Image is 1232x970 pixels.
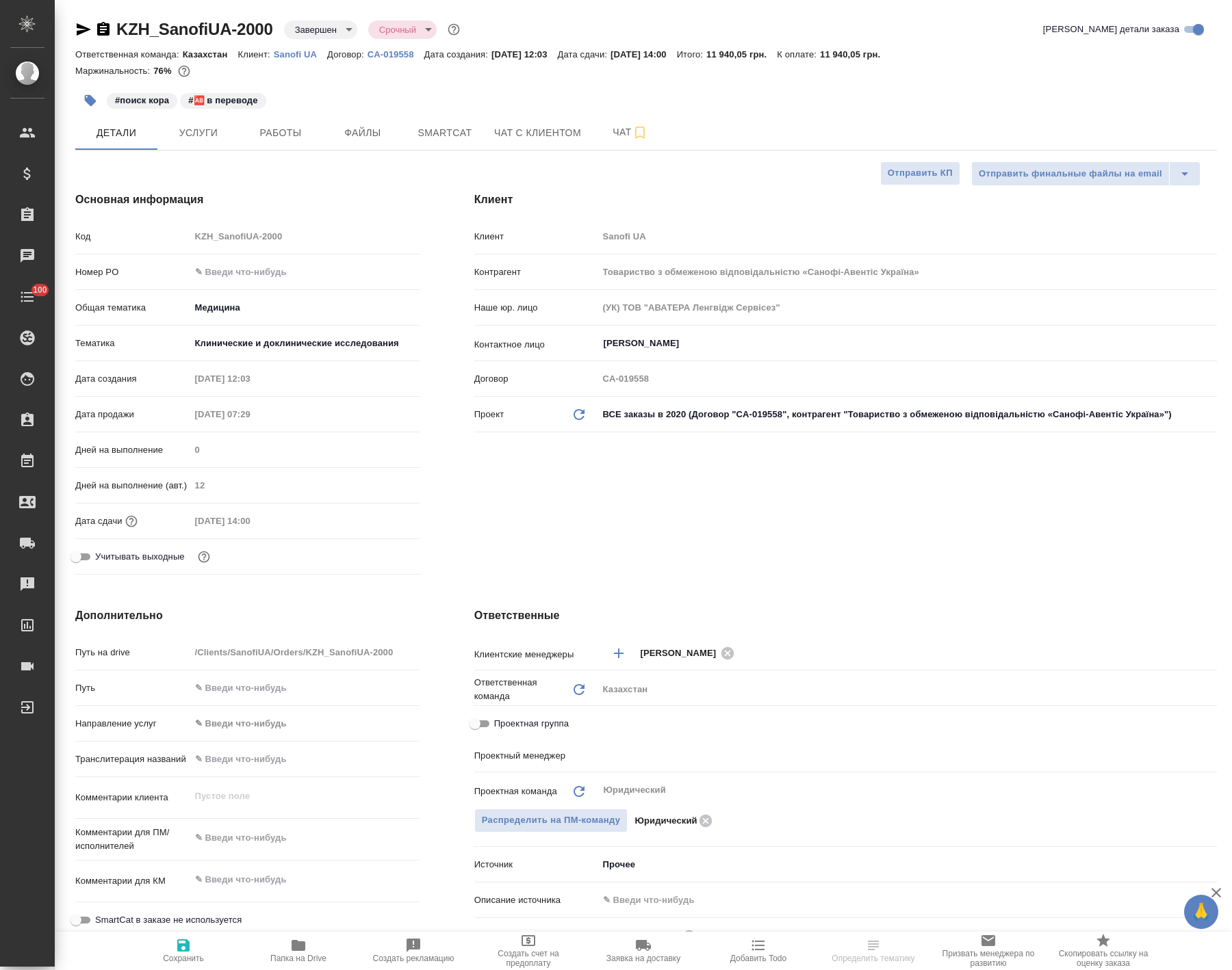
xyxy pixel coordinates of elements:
[75,301,190,315] p: Общая тематика
[598,890,1217,910] input: ✎ Введи что-нибудь
[474,809,628,833] span: В заказе уже есть ответственный ПМ или ПМ группа
[602,637,635,670] button: Добавить менеджера
[126,932,241,970] button: Сохранить
[75,265,190,279] p: Номер PO
[75,21,92,38] button: Скопировать ссылку для ЯМессенджера
[190,511,310,531] input: Пустое поле
[116,20,273,38] a: KZH_SanofiUA-2000
[611,49,677,60] p: [DATE] 14:00
[474,338,598,352] p: Контактное лицо
[375,24,420,36] button: Срочный
[474,749,598,763] p: Проектный менеджер
[75,372,190,386] p: Дата создания
[979,166,1162,182] span: Отправить финальные файлы на email
[1184,895,1218,929] button: 🙏
[632,124,648,141] svg: Подписаться
[75,192,420,208] h4: Основная информация
[75,646,190,659] p: Путь на drive
[491,49,558,60] p: [DATE] 12:03
[123,512,140,530] button: Если добавить услуги и заполнить их объемом, то дата рассчитается автоматически
[474,372,598,386] p: Договор
[95,913,242,927] span: SmartCat в заказе не используется
[888,166,953,181] span: Отправить КП
[75,86,105,116] button: Добавить тэг
[153,66,175,76] p: 76%
[474,893,598,907] p: Описание источника
[3,280,51,314] a: 100
[634,814,697,828] p: Юридический
[471,932,586,970] button: Создать счет на предоплату
[474,648,598,661] p: Клиентские менеджеры
[284,21,357,39] div: Завершен
[75,337,190,350] p: Тематика
[598,678,1217,701] div: Казахстан
[494,717,569,731] span: Проектная группа
[598,226,1217,246] input: Пустое поле
[880,161,960,185] button: Отправить КП
[248,124,313,142] span: Работы
[474,265,598,279] p: Контрагент
[482,813,621,828] span: Распределить на ПМ-команду
[474,931,598,945] p: Менеджеры верстки
[602,928,701,945] div: [PERSON_NAME]
[1190,897,1213,926] span: 🙏
[75,791,190,804] p: Комментарии клиента
[190,440,420,460] input: Пустое поле
[474,785,557,798] p: Проектная команда
[1209,652,1212,655] button: Open
[75,752,190,766] p: Транслитерация названий
[1209,753,1212,756] button: Open
[1046,932,1161,970] button: Скопировать ссылку на оценку заказа
[641,644,739,661] div: [PERSON_NAME]
[1054,949,1153,968] span: Скопировать ссылку на оценку заказа
[479,949,578,968] span: Создать счет на предоплату
[939,949,1038,968] span: Призвать менеджера по развитию
[75,717,190,731] p: Направление услуг
[494,124,581,142] span: Чат с клиентом
[598,369,1217,389] input: Пустое поле
[190,404,310,424] input: Пустое поле
[75,514,123,528] p: Дата сдачи
[175,62,193,80] button: 4598.26 RUB;
[195,548,213,566] button: Выбери, если сб и вс нужно считать рабочими днями для выполнения заказа.
[1209,342,1212,345] button: Open
[179,94,267,105] span: 🆎 в переводе
[75,66,153,76] p: Маржинальность:
[606,954,680,963] span: Заявка на доставку
[832,954,914,963] span: Определить тематику
[706,49,777,60] p: 11 940,05 грн.
[602,930,686,943] span: [PERSON_NAME]
[195,717,403,731] div: ✎ Введи что-нибудь
[190,296,420,319] div: Медицина
[368,49,424,60] p: CA-019558
[368,48,424,60] a: CA-019558
[330,124,396,142] span: Файлы
[190,475,420,495] input: Пустое поле
[474,230,598,244] p: Клиент
[190,642,420,662] input: Пустое поле
[474,809,628,833] button: Распределить на ПМ-команду
[274,48,327,60] a: Sanofi UA
[75,874,190,888] p: Комментарии для КМ
[75,443,190,457] p: Дней на выполнение
[1043,23,1179,36] span: [PERSON_NAME] детали заказа
[75,230,190,244] p: Код
[190,678,420,698] input: ✎ Введи что-нибудь
[474,301,598,315] p: Наше юр. лицо
[971,161,1201,186] div: split button
[291,24,341,36] button: Завершен
[820,49,890,60] p: 11 940,05 грн.
[598,124,663,141] span: Чат
[474,408,504,421] p: Проект
[190,332,420,355] div: Клинические и доклинические исследования
[188,94,257,107] p: #🆎 в переводе
[183,49,238,60] p: Казахстан
[163,954,204,963] span: Сохранить
[274,49,327,60] p: Sanofi UA
[474,192,1217,208] h4: Клиент
[190,226,420,246] input: Пустое поле
[356,932,471,970] button: Создать рекламацию
[777,49,820,60] p: К оплате:
[190,369,310,389] input: Пустое поле
[701,932,816,970] button: Добавить Todo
